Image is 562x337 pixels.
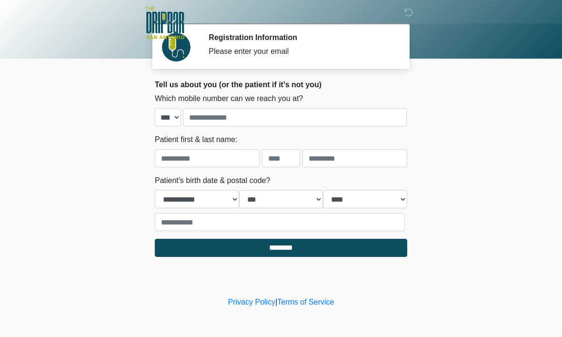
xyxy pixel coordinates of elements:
a: Privacy Policy [228,298,276,306]
img: The DRIPBaR - San Antonio Fossil Creek Logo [145,7,184,41]
label: Which mobile number can we reach you at? [155,93,303,105]
div: Please enter your email [209,46,393,58]
h2: Tell us about you (or the patient if it's not you) [155,81,407,90]
label: Patient first & last name: [155,134,237,146]
a: Terms of Service [277,298,334,306]
a: | [275,298,277,306]
img: Agent Avatar [162,33,191,62]
label: Patient's birth date & postal code? [155,175,270,187]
